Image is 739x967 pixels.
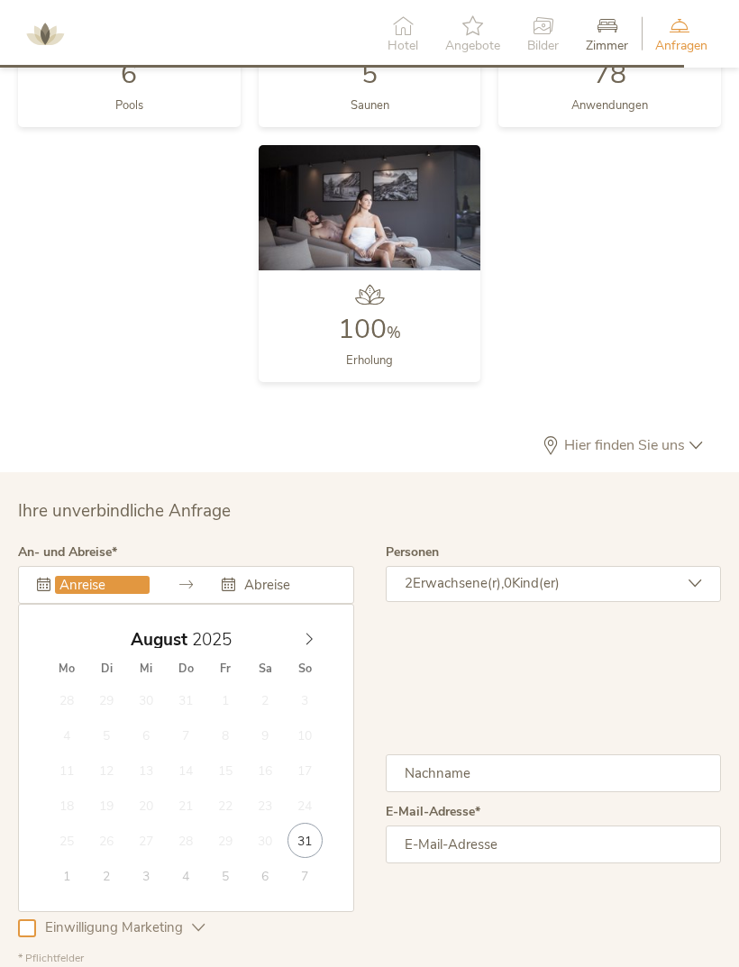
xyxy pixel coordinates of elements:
[129,753,164,788] span: August 13, 2025
[115,97,143,114] span: Pools
[208,717,243,753] span: August 8, 2025
[208,788,243,823] span: August 22, 2025
[386,754,722,792] input: Nachname
[18,499,231,523] span: Ihre unverbindliche Anfrage
[87,663,126,675] span: Di
[50,823,85,858] span: August 25, 2025
[560,438,689,452] span: Hier finden Sie uns
[129,682,164,717] span: Juli 30, 2025
[405,574,413,592] span: 2
[208,858,243,893] span: September 5, 2025
[18,7,72,61] img: AMONTI & LUNARIS Wellnessresort
[169,823,204,858] span: August 28, 2025
[169,753,204,788] span: August 14, 2025
[287,858,323,893] span: September 7, 2025
[131,632,187,649] span: August
[248,682,283,717] span: August 2, 2025
[338,311,387,348] span: 100
[386,546,439,559] label: Personen
[361,56,378,93] span: 5
[208,823,243,858] span: August 29, 2025
[18,546,117,559] label: An- und Abreise
[89,823,124,858] span: August 26, 2025
[50,717,85,753] span: August 4, 2025
[121,56,137,93] span: 6
[50,682,85,717] span: Juli 28, 2025
[89,717,124,753] span: August 5, 2025
[248,858,283,893] span: September 6, 2025
[169,682,204,717] span: Juli 31, 2025
[655,40,707,52] span: Anfragen
[18,27,72,40] a: AMONTI & LUNARIS Wellnessresort
[245,663,285,675] span: Sa
[47,663,87,675] span: Mo
[55,576,150,594] input: Anreise
[208,682,243,717] span: August 1, 2025
[413,574,504,592] span: Erwachsene(r),
[166,663,205,675] span: Do
[169,858,204,893] span: September 4, 2025
[388,40,418,52] span: Hotel
[287,788,323,823] span: August 24, 2025
[351,97,389,114] span: Saunen
[240,576,334,594] input: Abreise
[386,806,480,818] label: E-Mail-Adresse
[287,682,323,717] span: August 3, 2025
[36,918,192,937] span: Einwilligung Marketing
[129,788,164,823] span: August 20, 2025
[512,574,560,592] span: Kind(er)
[248,753,283,788] span: August 16, 2025
[287,753,323,788] span: August 17, 2025
[445,40,500,52] span: Angebote
[187,628,247,652] input: Year
[169,788,204,823] span: August 21, 2025
[386,826,722,863] input: E-Mail-Adresse
[387,323,401,343] span: %
[89,753,124,788] span: August 12, 2025
[129,823,164,858] span: August 27, 2025
[248,717,283,753] span: August 9, 2025
[287,823,323,858] span: August 31, 2025
[571,97,648,114] span: Anwendungen
[594,56,626,93] span: 78
[50,858,85,893] span: September 1, 2025
[89,788,124,823] span: August 19, 2025
[346,352,393,369] span: Erholung
[527,40,559,52] span: Bilder
[50,788,85,823] span: August 18, 2025
[287,717,323,753] span: August 10, 2025
[126,663,166,675] span: Mi
[18,951,721,966] div: * Pflichtfelder
[50,753,85,788] span: August 11, 2025
[205,663,245,675] span: Fr
[586,40,628,52] span: Zimmer
[248,823,283,858] span: August 30, 2025
[248,788,283,823] span: August 23, 2025
[169,717,204,753] span: August 7, 2025
[89,858,124,893] span: September 2, 2025
[285,663,324,675] span: So
[129,858,164,893] span: September 3, 2025
[129,717,164,753] span: August 6, 2025
[504,574,512,592] span: 0
[89,682,124,717] span: Juli 29, 2025
[208,753,243,788] span: August 15, 2025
